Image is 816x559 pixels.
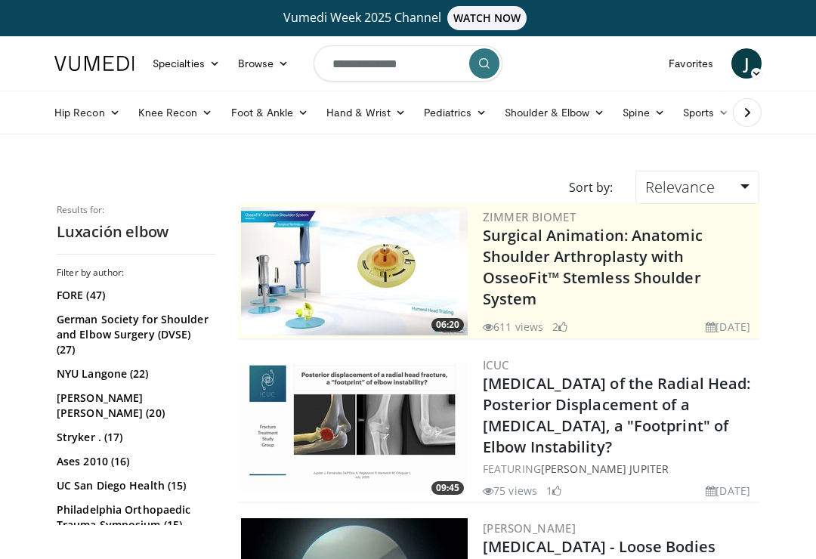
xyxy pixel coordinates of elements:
[731,48,762,79] a: J
[317,97,415,128] a: Hand & Wrist
[558,171,624,204] div: Sort by:
[645,177,715,197] span: Relevance
[229,48,298,79] a: Browse
[57,478,212,493] a: UC San Diego Health (15)
[57,204,215,216] p: Results for:
[129,97,222,128] a: Knee Recon
[57,312,212,357] a: German Society for Shoulder and Elbow Surgery (DVSE) (27)
[241,207,468,335] a: 06:20
[57,222,215,242] h2: Luxación elbow
[483,357,509,372] a: ICUC
[314,45,502,82] input: Search topics, interventions
[635,171,759,204] a: Relevance
[483,373,750,457] a: [MEDICAL_DATA] of the Radial Head: Posterior Displacement of a [MEDICAL_DATA], a "Footprint" of E...
[57,430,212,445] a: Stryker . (17)
[144,48,229,79] a: Specialties
[483,461,756,477] div: FEATURING
[45,97,129,128] a: Hip Recon
[546,483,561,499] li: 1
[54,56,134,71] img: VuMedi Logo
[706,483,750,499] li: [DATE]
[241,207,468,335] img: 84e7f812-2061-4fff-86f6-cdff29f66ef4.300x170_q85_crop-smart_upscale.jpg
[415,97,496,128] a: Pediatrics
[57,454,212,469] a: Ases 2010 (16)
[483,225,703,309] a: Surgical Animation: Anatomic Shoulder Arthroplasty with OsseoFit™ Stemless Shoulder System
[541,462,669,476] a: [PERSON_NAME] Jupiter
[57,288,212,303] a: FORE (47)
[447,6,527,30] span: WATCH NOW
[483,520,576,536] a: [PERSON_NAME]
[431,481,464,495] span: 09:45
[57,391,212,421] a: [PERSON_NAME] [PERSON_NAME] (20)
[241,363,468,491] a: 09:45
[45,6,771,30] a: Vumedi Week 2025 ChannelWATCH NOW
[614,97,673,128] a: Spine
[483,319,543,335] li: 611 views
[483,483,537,499] li: 75 views
[660,48,722,79] a: Favorites
[706,319,750,335] li: [DATE]
[241,363,468,491] img: cb50f203-b60d-40ba-aef3-10f35c6c1e39.png.300x170_q85_crop-smart_upscale.png
[57,267,215,279] h3: Filter by author:
[674,97,739,128] a: Sports
[57,366,212,381] a: NYU Langone (22)
[552,319,567,335] li: 2
[496,97,614,128] a: Shoulder & Elbow
[57,502,212,533] a: Philadelphia Orthopaedic Trauma Symposium (15)
[431,318,464,332] span: 06:20
[222,97,318,128] a: Foot & Ankle
[483,536,716,557] a: [MEDICAL_DATA] - Loose Bodies
[483,209,576,224] a: Zimmer Biomet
